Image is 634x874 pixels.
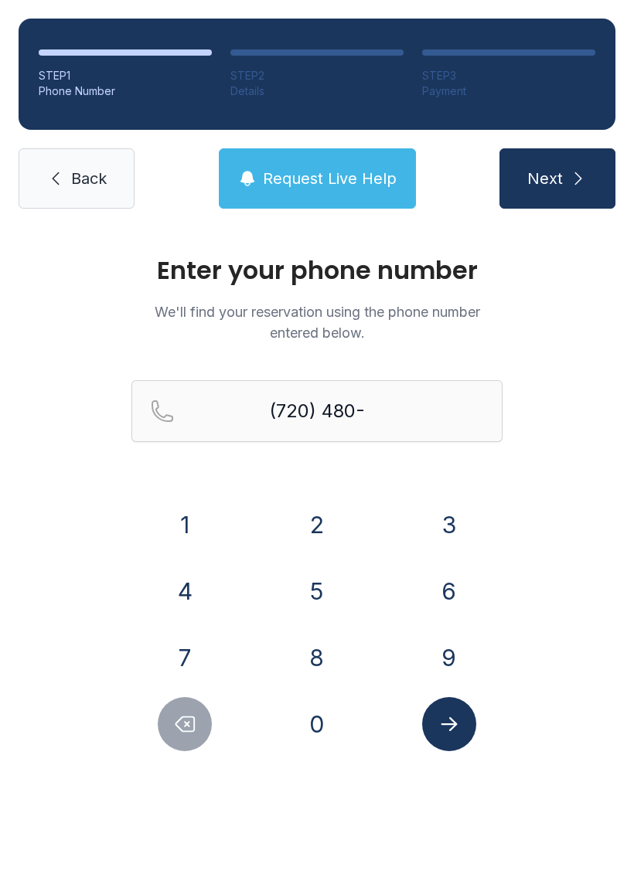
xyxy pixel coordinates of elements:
button: 7 [158,631,212,685]
button: 6 [422,564,476,618]
button: 4 [158,564,212,618]
div: STEP 3 [422,68,595,83]
span: Request Live Help [263,168,397,189]
p: We'll find your reservation using the phone number entered below. [131,301,503,343]
button: 3 [422,498,476,552]
div: Payment [422,83,595,99]
span: Next [527,168,563,189]
div: Details [230,83,404,99]
div: STEP 2 [230,68,404,83]
button: 5 [290,564,344,618]
button: 0 [290,697,344,751]
button: Delete number [158,697,212,751]
button: 8 [290,631,344,685]
button: 9 [422,631,476,685]
button: 2 [290,498,344,552]
div: Phone Number [39,83,212,99]
h1: Enter your phone number [131,258,503,283]
div: STEP 1 [39,68,212,83]
span: Back [71,168,107,189]
button: 1 [158,498,212,552]
button: Submit lookup form [422,697,476,751]
input: Reservation phone number [131,380,503,442]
